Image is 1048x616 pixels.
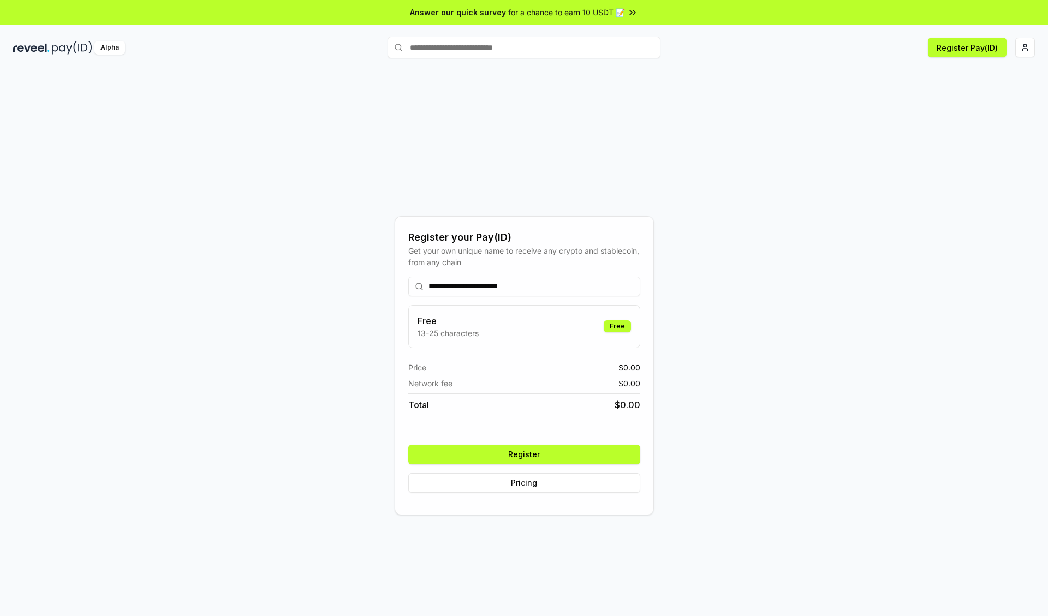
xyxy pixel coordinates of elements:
[418,314,479,327] h3: Free
[408,473,640,493] button: Pricing
[618,378,640,389] span: $ 0.00
[418,327,479,339] p: 13-25 characters
[928,38,1007,57] button: Register Pay(ID)
[408,230,640,245] div: Register your Pay(ID)
[408,362,426,373] span: Price
[508,7,625,18] span: for a chance to earn 10 USDT 📝
[615,398,640,411] span: $ 0.00
[604,320,631,332] div: Free
[408,378,452,389] span: Network fee
[94,41,125,55] div: Alpha
[408,245,640,268] div: Get your own unique name to receive any crypto and stablecoin, from any chain
[13,41,50,55] img: reveel_dark
[618,362,640,373] span: $ 0.00
[408,445,640,464] button: Register
[52,41,92,55] img: pay_id
[410,7,506,18] span: Answer our quick survey
[408,398,429,411] span: Total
